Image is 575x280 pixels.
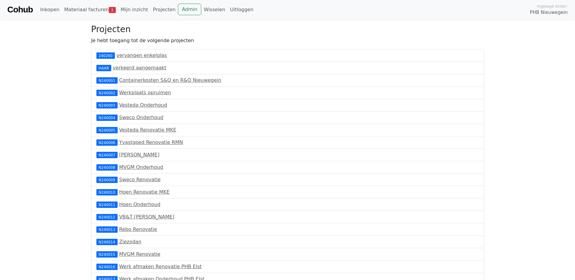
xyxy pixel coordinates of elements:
div: N240016 [96,264,118,270]
h3: Projecten [91,24,484,35]
div: N240003 [96,102,118,108]
div: N240001 [96,77,118,83]
div: 240260 [96,52,115,58]
a: Werk afmaken Renovatie PHB Elst [119,264,202,269]
a: Ziezodan [119,239,142,245]
div: N240012 [96,214,118,220]
a: Vesteda Onderhoud [119,102,167,108]
a: Inkopen [38,4,62,16]
div: N240010 [96,189,118,195]
div: N240014 [96,239,118,245]
div: N240007 [96,152,118,158]
div: N240002 [96,90,118,96]
a: Containerkosten S&O en R&O Nieuwegein [119,77,221,83]
div: N240008 [96,164,118,170]
a: [PERSON_NAME] [119,152,159,158]
a: Uitloggen [228,4,256,16]
a: vervangen enkelglas [116,52,167,58]
a: MVGM Onderhoud [119,164,163,170]
div: N240009 [96,177,118,183]
a: MVGM Renovatie [119,251,160,257]
a: Yvastgoed Renovatie RMN [119,139,183,145]
div: N240005 [96,127,118,133]
a: Cohub [7,2,33,17]
span: 1 [109,7,116,13]
a: Mijn inzicht [118,4,151,16]
a: Admin [178,4,201,15]
a: Rebo Renovatie [119,226,157,232]
a: Sweco Onderhoud [119,115,163,120]
span: PHB Nieuwegein [530,9,568,16]
div: HAAR [96,65,112,71]
a: Materiaal facturen1 [62,4,118,16]
div: N240013 [96,226,118,232]
div: N240011 [96,202,118,208]
p: Je hebt toegang tot de volgende projecten [91,37,484,44]
a: Projecten [150,4,178,16]
a: VB&T [PERSON_NAME] [119,214,174,220]
a: verkeerd aangemaakt [113,65,166,71]
a: Hoen Onderhoud [119,202,160,207]
a: Vesteda Renovatie MKE [119,127,176,133]
a: Hoen Renovatie MKE [119,189,169,195]
div: N240004 [96,115,118,121]
div: N240006 [96,139,118,145]
a: Werkplaats opruimen [119,90,171,95]
div: N240015 [96,251,118,257]
a: Sweco Renovatie [119,177,161,182]
a: Wisselen [201,4,228,16]
span: Ingelogd onder: [537,3,568,9]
